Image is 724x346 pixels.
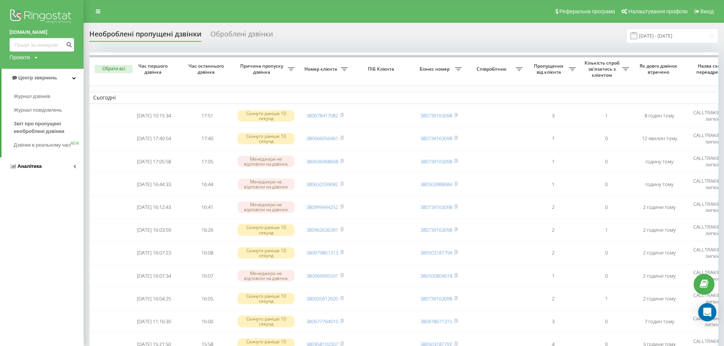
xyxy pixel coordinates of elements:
[238,270,295,281] div: Менеджери не відповіли на дзвінок
[583,60,622,78] span: Кількість спроб зв'язатись з клієнтом
[127,242,181,264] td: [DATE] 16:07:23
[633,311,686,332] td: 7 годин тому
[580,242,633,264] td: 0
[580,128,633,149] td: 0
[580,288,633,309] td: 1
[633,220,686,241] td: 2 години тому
[633,288,686,309] td: 2 години тому
[127,128,181,149] td: [DATE] 17:40:54
[306,158,338,165] a: 380636968668
[420,181,452,188] a: 380503988684
[306,135,338,142] a: 380666056461
[526,105,580,126] td: 3
[238,63,288,75] span: Причина пропуску дзвінка
[580,174,633,195] td: 0
[10,38,74,52] input: Пошук за номером
[639,63,680,75] span: Як довго дзвінок втрачено
[127,265,181,286] td: [DATE] 16:07:34
[633,151,686,172] td: годину тому
[181,174,234,195] td: 16:44
[306,226,338,233] a: 380962636391
[14,138,84,152] a: Дзвінки в реальному часіNEW
[14,117,84,138] a: Звіт про пропущені необроблені дзвінки
[580,151,633,172] td: 0
[526,196,580,218] td: 2
[580,311,633,332] td: 0
[526,311,580,332] td: 3
[181,128,234,149] td: 17:40
[306,272,338,279] a: 380966995591
[181,151,234,172] td: 17:05
[580,105,633,126] td: 1
[238,316,295,327] div: Скинуто раніше 10 секунд
[306,204,338,210] a: 380999444252
[698,303,716,321] div: Open Intercom Messenger
[17,163,42,169] span: Аналiтика
[526,265,580,286] td: 1
[469,66,516,72] span: Співробітник
[633,105,686,126] td: 8 годин тому
[580,220,633,241] td: 1
[14,93,50,100] span: Журнал дзвінків
[89,30,201,42] div: Необроблені пропущені дзвінки
[633,196,686,218] td: 2 години тому
[306,112,338,119] a: 380678417082
[10,8,74,27] img: Ringostat logo
[633,128,686,149] td: 12 хвилин тому
[238,224,295,235] div: Скинуто раніше 10 секунд
[181,265,234,286] td: 16:07
[358,66,406,72] span: ПІБ Клієнта
[181,105,234,126] td: 17:51
[238,133,295,144] div: Скинуто раніше 10 секунд
[10,54,30,61] div: Проекти
[420,158,452,165] a: 380739163098
[10,28,74,36] a: [DOMAIN_NAME]
[420,226,452,233] a: 380739163098
[181,288,234,309] td: 16:05
[14,141,71,149] span: Дзвінки в реальному часі
[181,196,234,218] td: 16:41
[628,8,688,14] span: Налаштування профілю
[2,69,84,87] a: Центр звернень
[127,311,181,332] td: [DATE] 11:16:30
[14,90,84,103] a: Журнал дзвінків
[238,110,295,122] div: Скинуто раніше 10 секунд
[238,156,295,167] div: Менеджери не відповіли на дзвінок
[559,8,615,14] span: Реферальна програма
[526,242,580,264] td: 2
[238,247,295,259] div: Скинуто раніше 10 секунд
[420,318,452,325] a: 380978071315
[633,265,686,286] td: 2 години тому
[127,220,181,241] td: [DATE] 16:03:59
[18,75,57,81] span: Центр звернень
[127,174,181,195] td: [DATE] 16:44:33
[302,66,341,72] span: Номер клієнта
[580,265,633,286] td: 0
[526,151,580,172] td: 1
[238,293,295,304] div: Скинуто раніше 10 секунд
[633,242,686,264] td: 2 години тому
[306,181,338,188] a: 380632039682
[420,272,452,279] a: 380500804618
[211,30,273,42] div: Оброблені дзвінки
[306,318,338,325] a: 380677764010
[14,103,84,117] a: Журнал повідомлень
[14,120,80,135] span: Звіт про пропущені необроблені дзвінки
[127,105,181,126] td: [DATE] 10:15:34
[95,65,133,73] button: Обрати всі
[633,174,686,195] td: годину тому
[526,220,580,241] td: 2
[526,128,580,149] td: 1
[14,106,62,114] span: Журнал повідомлень
[181,311,234,332] td: 16:00
[530,63,569,75] span: Пропущених від клієнта
[181,242,234,264] td: 16:08
[420,249,452,256] a: 380503187794
[306,295,338,302] a: 380935612600
[306,249,338,256] a: 380979801313
[580,196,633,218] td: 0
[420,295,452,302] a: 380739163098
[238,201,295,213] div: Менеджери не відповіли на дзвінок
[420,112,452,119] a: 380739163098
[187,63,228,75] span: Час останнього дзвінка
